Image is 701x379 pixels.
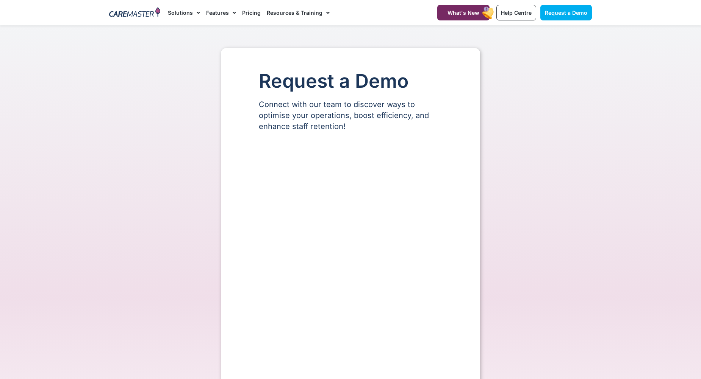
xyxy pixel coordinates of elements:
[259,71,442,92] h1: Request a Demo
[496,5,536,20] a: Help Centre
[540,5,592,20] a: Request a Demo
[448,9,479,16] span: What's New
[109,7,160,19] img: CareMaster Logo
[545,9,587,16] span: Request a Demo
[437,5,490,20] a: What's New
[501,9,532,16] span: Help Centre
[259,99,442,132] p: Connect with our team to discover ways to optimise your operations, boost efficiency, and enhance...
